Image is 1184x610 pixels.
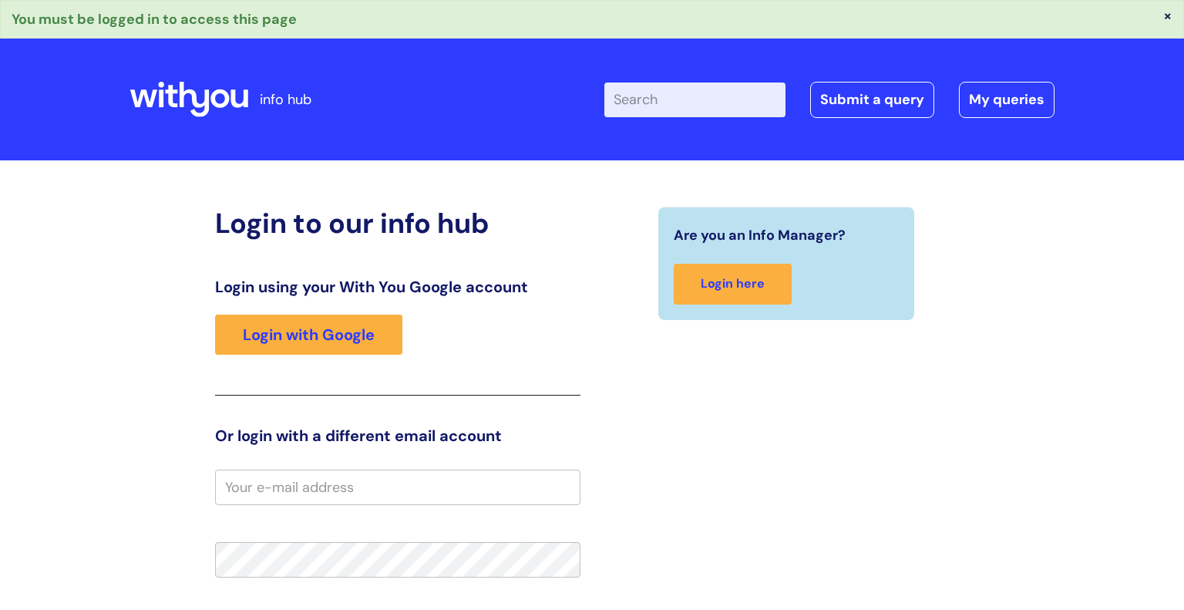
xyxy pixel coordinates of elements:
span: Are you an Info Manager? [674,223,846,248]
a: Submit a query [810,82,934,117]
button: × [1163,8,1172,22]
a: Login here [674,264,792,305]
p: info hub [260,87,311,112]
h2: Login to our info hub [215,207,580,240]
h3: Login using your With You Google account [215,278,580,296]
h3: Or login with a different email account [215,426,580,445]
input: Your e-mail address [215,470,580,505]
input: Search [604,83,785,116]
a: My queries [959,82,1054,117]
a: Login with Google [215,315,402,355]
